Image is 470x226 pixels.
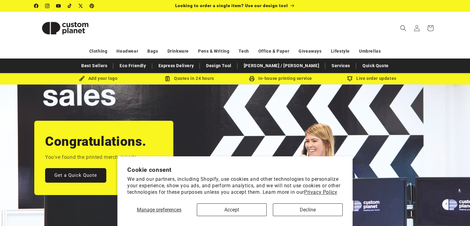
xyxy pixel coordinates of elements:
button: Decline [273,203,343,216]
a: Giveaways [299,46,321,57]
a: Bags [147,46,158,57]
img: Brush Icon [79,76,85,81]
a: Eco Friendly [116,60,149,71]
button: Manage preferences [127,203,191,216]
a: Tech [239,46,249,57]
img: Custom Planet [34,14,96,42]
div: Live order updates [326,75,417,82]
a: Headwear [116,46,138,57]
p: We and our partners, including Shopify, use cookies and other technologies to personalize your ex... [127,176,343,195]
a: [PERSON_NAME] / [PERSON_NAME] [241,60,322,71]
a: Drinkware [167,46,189,57]
a: Design Tool [203,60,235,71]
a: Clothing [89,46,108,57]
a: Get a Quick Quote [45,168,106,183]
button: Accept [197,203,267,216]
img: Order Updates Icon [165,76,170,81]
a: Custom Planet [32,12,98,44]
div: In-house printing service [235,75,326,82]
span: Looking to order a single item? Use our design tool [175,3,288,8]
a: Express Delivery [155,60,197,71]
span: Manage preferences [137,207,181,213]
div: Quotes in 24 hours [144,75,235,82]
a: Best Sellers [78,60,110,71]
a: Pens & Writing [198,46,229,57]
iframe: Chat Widget [439,196,470,226]
a: Umbrellas [359,46,381,57]
h2: Cookie consent [127,166,343,173]
a: Services [328,60,353,71]
summary: Search [396,21,410,35]
a: Privacy Policy [304,189,337,195]
p: You've found the printed merch experts. [45,153,138,162]
h2: Congratulations. [45,133,146,150]
img: Order updates [347,76,353,81]
div: Add your logo [53,75,144,82]
a: Quick Quote [359,60,392,71]
img: In-house printing [249,76,255,81]
a: Lifestyle [331,46,350,57]
a: Office & Paper [258,46,289,57]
